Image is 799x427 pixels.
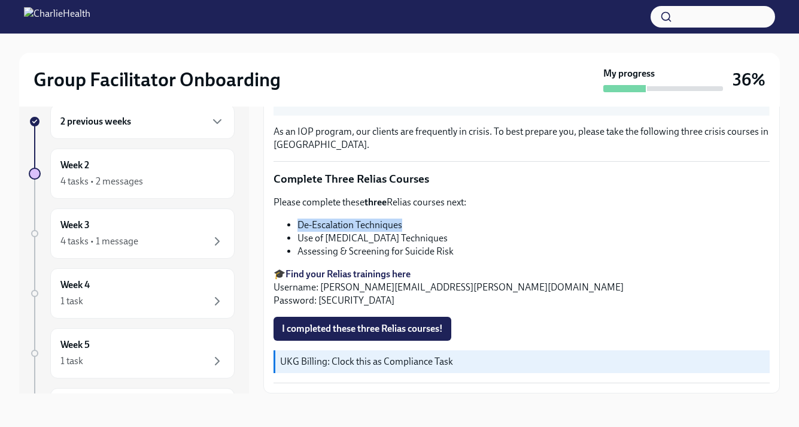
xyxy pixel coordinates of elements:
[280,355,765,368] p: UKG Billing: Clock this as Compliance Task
[274,317,451,341] button: I completed these three Relias courses!
[60,278,90,292] h6: Week 4
[60,175,143,188] div: 4 tasks • 2 messages
[50,104,235,139] div: 2 previous weeks
[733,69,765,90] h3: 36%
[24,7,90,26] img: CharlieHealth
[603,67,655,80] strong: My progress
[29,149,235,199] a: Week 24 tasks • 2 messages
[285,268,411,280] a: Find your Relias trainings here
[60,219,90,232] h6: Week 3
[60,338,90,352] h6: Week 5
[297,232,770,245] li: Use of [MEDICAL_DATA] Techniques
[60,235,138,248] div: 4 tasks • 1 message
[274,171,770,187] p: Complete Three Relias Courses
[60,159,89,172] h6: Week 2
[34,68,281,92] h2: Group Facilitator Onboarding
[274,196,770,209] p: Please complete these Relias courses next:
[274,268,770,307] p: 🎓 Username: [PERSON_NAME][EMAIL_ADDRESS][PERSON_NAME][DOMAIN_NAME] Password: [SECURITY_DATA]
[29,208,235,259] a: Week 34 tasks • 1 message
[60,355,83,368] div: 1 task
[60,115,131,128] h6: 2 previous weeks
[60,295,83,308] div: 1 task
[274,125,770,152] p: As an IOP program, our clients are frequently in crisis. To best prepare you, please take the fol...
[29,328,235,378] a: Week 51 task
[297,219,770,232] li: De-Escalation Techniques
[364,196,387,208] strong: three
[282,323,443,335] span: I completed these three Relias courses!
[29,268,235,319] a: Week 41 task
[297,245,770,258] li: Assessing & Screening for Suicide Risk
